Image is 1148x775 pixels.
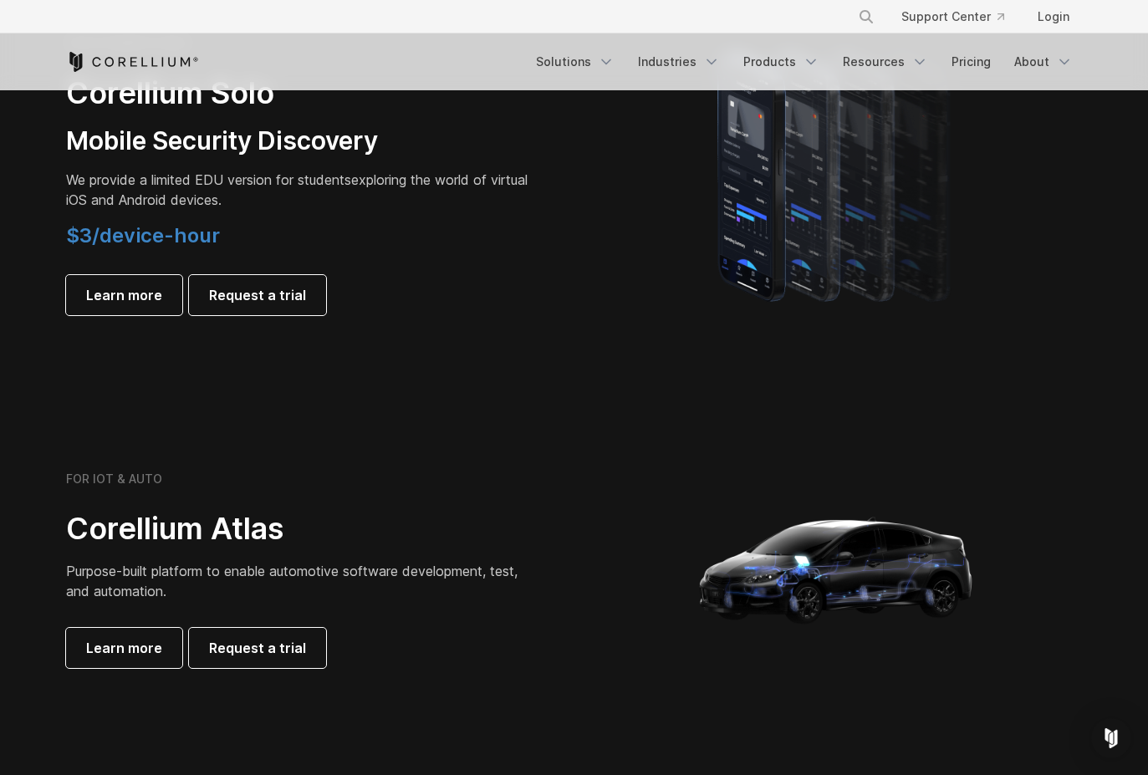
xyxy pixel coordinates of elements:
[670,402,1004,737] img: Corellium_Hero_Atlas_alt
[66,628,182,668] a: Learn more
[1091,718,1131,758] div: Open Intercom Messenger
[66,74,534,112] h2: Corellium Solo
[838,2,1083,32] div: Navigation Menu
[86,285,162,305] span: Learn more
[66,223,220,247] span: $3/device-hour
[888,2,1018,32] a: Support Center
[66,125,534,157] h3: Mobile Security Discovery
[526,47,1083,77] div: Navigation Menu
[684,29,989,322] img: A lineup of four iPhone models becoming more gradient and blurred
[66,563,518,599] span: Purpose-built platform to enable automotive software development, test, and automation.
[189,628,326,668] a: Request a trial
[66,510,534,548] h2: Corellium Atlas
[66,472,162,487] h6: FOR IOT & AUTO
[851,2,881,32] button: Search
[628,47,730,77] a: Industries
[66,171,351,188] span: We provide a limited EDU version for students
[66,170,534,210] p: exploring the world of virtual iOS and Android devices.
[1004,47,1083,77] a: About
[526,47,625,77] a: Solutions
[209,638,306,658] span: Request a trial
[733,47,829,77] a: Products
[66,52,199,72] a: Corellium Home
[189,275,326,315] a: Request a trial
[833,47,938,77] a: Resources
[86,638,162,658] span: Learn more
[941,47,1001,77] a: Pricing
[66,275,182,315] a: Learn more
[209,285,306,305] span: Request a trial
[1024,2,1083,32] a: Login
